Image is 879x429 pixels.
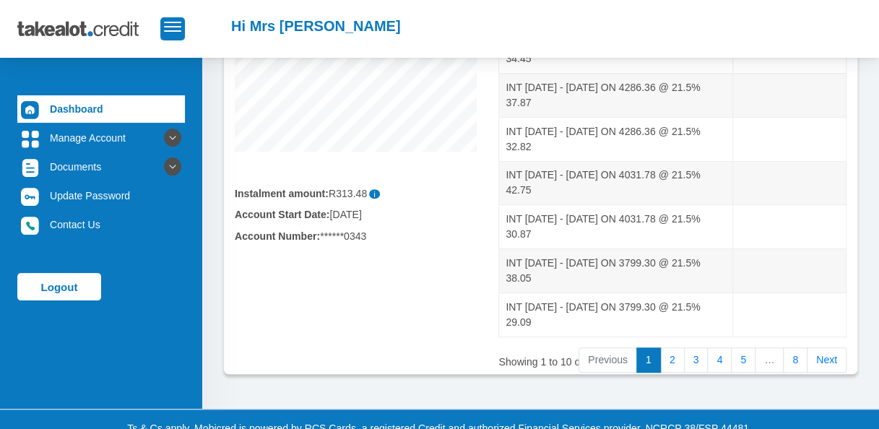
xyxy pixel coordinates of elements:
[17,182,185,209] a: Update Password
[235,188,329,199] b: Instalment amount:
[235,209,329,220] b: Account Start Date:
[231,17,400,35] h2: Hi Mrs [PERSON_NAME]
[498,346,631,370] div: Showing 1 to 10 of 73 entries
[17,153,185,181] a: Documents
[17,211,185,238] a: Contact Us
[783,347,807,373] a: 8
[807,347,846,373] a: Next
[369,189,380,199] span: i
[707,347,732,373] a: 4
[684,347,709,373] a: 3
[499,248,733,292] td: INT [DATE] - [DATE] ON 3799.30 @ 21.5% 38.05
[17,95,185,123] a: Dashboard
[17,124,185,152] a: Manage Account
[731,347,755,373] a: 5
[499,204,733,248] td: INT [DATE] - [DATE] ON 4031.78 @ 21.5% 30.87
[499,292,733,337] td: INT [DATE] - [DATE] ON 3799.30 @ 21.5% 29.09
[660,347,685,373] a: 2
[224,207,488,222] div: [DATE]
[499,161,733,205] td: INT [DATE] - [DATE] ON 4031.78 @ 21.5% 42.75
[499,117,733,161] td: INT [DATE] - [DATE] ON 4286.36 @ 21.5% 32.82
[499,73,733,117] td: INT [DATE] - [DATE] ON 4286.36 @ 21.5% 37.87
[17,273,101,300] a: Logout
[235,186,477,201] div: R313.48
[636,347,661,373] a: 1
[235,230,320,242] b: Account Number:
[17,11,160,47] img: takealot_credit_logo.svg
